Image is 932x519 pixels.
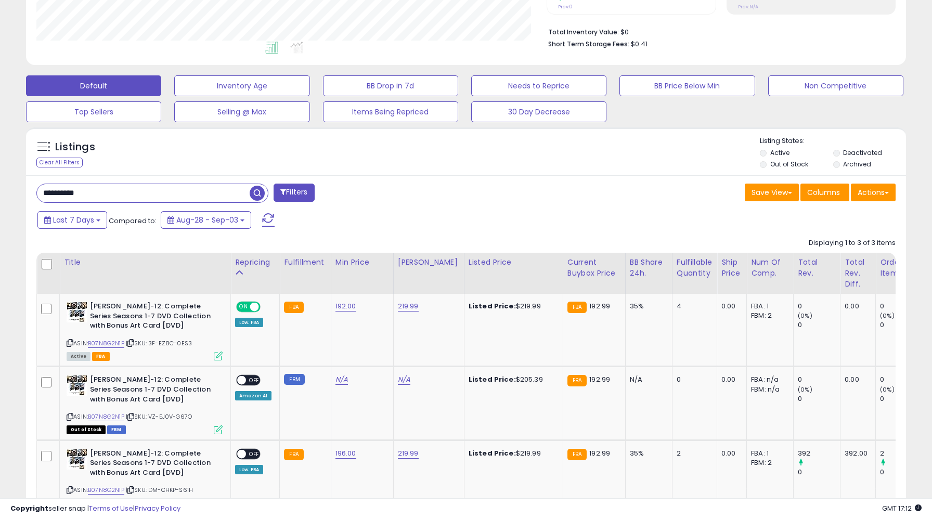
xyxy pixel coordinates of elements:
div: 0 [880,375,922,384]
div: 392.00 [845,449,868,458]
button: BB Drop in 7d [323,75,458,96]
small: FBM [284,374,304,385]
div: BB Share 24h. [630,257,668,279]
small: (0%) [798,312,812,320]
small: FBA [567,449,587,460]
button: Aug-28 - Sep-03 [161,211,251,229]
small: Prev: 0 [558,4,573,10]
div: FBA: 1 [751,302,785,311]
button: Non Competitive [768,75,903,96]
div: Current Buybox Price [567,257,621,279]
div: 0.00 [721,449,739,458]
label: Deactivated [843,148,882,157]
div: FBM: n/a [751,385,785,394]
img: 51QUVesKFsL._SL40_.jpg [67,449,87,470]
b: [PERSON_NAME]-12: Complete Series Seasons 1-7 DVD Collection with Bonus Art Card [DVD] [90,375,216,407]
small: (0%) [880,312,895,320]
span: Aug-28 - Sep-03 [176,215,238,225]
div: Total Rev. Diff. [845,257,871,290]
span: 192.99 [589,301,610,311]
span: All listings currently available for purchase on Amazon [67,352,90,361]
div: ASIN: [67,302,223,359]
div: Ordered Items [880,257,918,279]
small: FBA [284,302,303,313]
div: Min Price [335,257,389,268]
div: 35% [630,449,664,458]
button: BB Price Below Min [619,75,755,96]
small: Prev: N/A [738,4,758,10]
a: 196.00 [335,448,356,459]
div: 392 [798,449,840,458]
div: Listed Price [469,257,559,268]
label: Out of Stock [770,160,808,168]
button: Columns [800,184,849,201]
div: 2 [677,449,709,458]
div: $205.39 [469,375,555,384]
div: 0.00 [845,302,868,311]
b: Short Term Storage Fees: [548,40,629,48]
span: Compared to: [109,216,157,226]
div: 0.00 [845,375,868,384]
p: Listing States: [760,136,906,146]
button: Items Being Repriced [323,101,458,122]
span: | SKU: DM-CHKP-S61H [126,486,193,494]
span: | SKU: 3F-EZ8C-0ES3 [126,339,192,347]
div: 2 [880,449,922,458]
div: FBA: 1 [751,449,785,458]
div: 0 [798,302,840,311]
div: Displaying 1 to 3 of 3 items [809,238,896,248]
li: $0 [548,25,888,37]
label: Archived [843,160,871,168]
div: 0 [798,394,840,404]
small: FBA [284,449,303,460]
div: 35% [630,302,664,311]
div: Num of Comp. [751,257,789,279]
div: 0 [880,394,922,404]
h5: Listings [55,140,95,154]
img: 51QUVesKFsL._SL40_.jpg [67,302,87,322]
a: B07N8G2N1P [88,486,124,495]
strong: Copyright [10,503,48,513]
div: ASIN: [67,375,223,433]
button: Top Sellers [26,101,161,122]
a: Terms of Use [89,503,133,513]
button: Inventory Age [174,75,309,96]
button: Last 7 Days [37,211,107,229]
span: $0.41 [631,39,648,49]
div: Amazon AI [235,391,271,400]
span: OFF [259,303,276,312]
a: B07N8G2N1P [88,339,124,348]
div: 0 [798,320,840,330]
a: N/A [398,374,410,385]
div: Total Rev. [798,257,836,279]
a: Privacy Policy [135,503,180,513]
a: 219.99 [398,448,419,459]
label: Active [770,148,789,157]
span: All listings that are currently out of stock and unavailable for purchase on Amazon [67,425,106,434]
small: FBA [567,302,587,313]
span: ON [237,303,250,312]
div: seller snap | | [10,504,180,514]
div: 0 [798,375,840,384]
a: B07N8G2N1P [88,412,124,421]
button: Default [26,75,161,96]
div: [PERSON_NAME] [398,257,460,268]
div: Title [64,257,226,268]
div: Ship Price [721,257,742,279]
span: 192.99 [589,374,610,384]
button: 30 Day Decrease [471,101,606,122]
div: Repricing [235,257,275,268]
b: Listed Price: [469,301,516,311]
span: | SKU: VZ-EJ0V-G67O [126,412,192,421]
div: $219.99 [469,449,555,458]
div: 0 [677,375,709,384]
div: 0 [798,468,840,477]
div: 0 [880,468,922,477]
b: [PERSON_NAME]-12: Complete Series Seasons 1-7 DVD Collection with Bonus Art Card [DVD] [90,302,216,333]
div: Fulfillable Quantity [677,257,713,279]
span: OFF [246,376,263,385]
div: FBA: n/a [751,375,785,384]
button: Needs to Reprice [471,75,606,96]
div: N/A [630,375,664,384]
div: 4 [677,302,709,311]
